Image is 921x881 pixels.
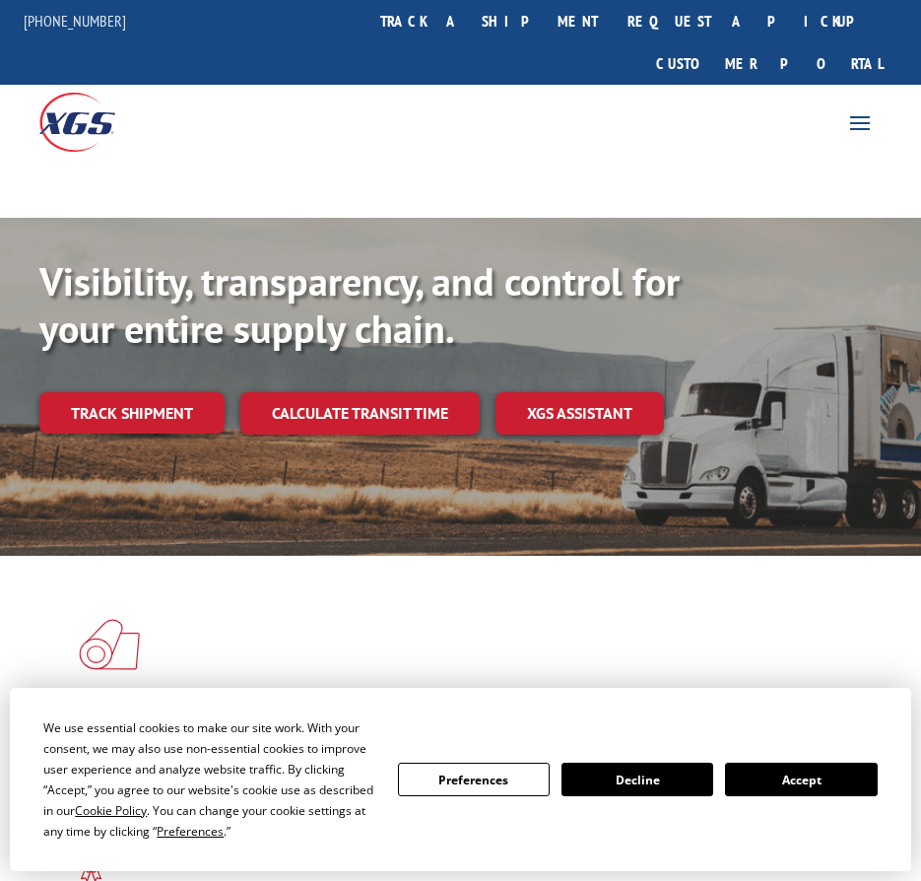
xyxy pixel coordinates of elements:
a: Calculate transit time [240,392,480,435]
button: Accept [725,763,877,796]
a: XGS ASSISTANT [495,392,664,435]
button: Decline [561,763,713,796]
button: Preferences [398,763,550,796]
span: Preferences [157,823,224,840]
a: [PHONE_NUMBER] [24,11,126,31]
span: Cookie Policy [75,802,147,819]
h1: Flooring Logistics Solutions [79,686,827,719]
a: Customer Portal [641,42,897,85]
b: Visibility, transparency, and control for your entire supply chain. [39,255,680,354]
a: Track shipment [39,392,225,434]
img: xgs-icon-total-supply-chain-intelligence-red [79,619,140,670]
div: Cookie Consent Prompt [10,688,911,871]
div: We use essential cookies to make our site work. With your consent, we may also use non-essential ... [43,717,373,842]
